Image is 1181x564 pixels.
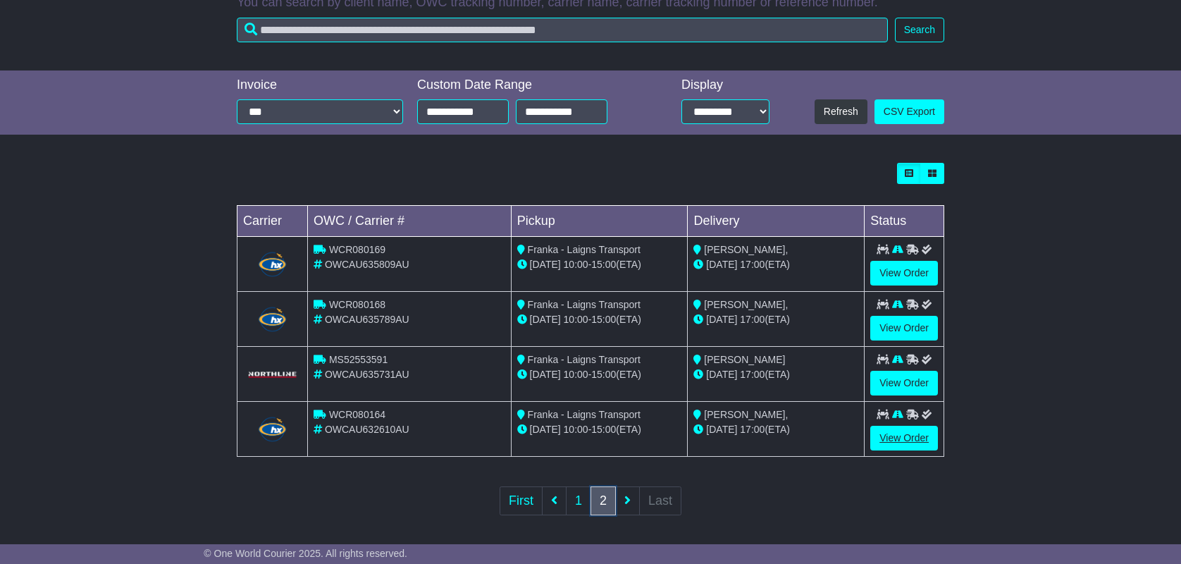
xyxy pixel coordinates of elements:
span: OWCAU632610AU [325,424,409,435]
span: 17:00 [740,259,765,270]
span: WCR080169 [329,244,385,255]
span: [DATE] [530,424,561,435]
span: Franka - Laigns Transport [528,354,641,365]
span: Franka - Laigns Transport [528,409,641,420]
td: Carrier [237,206,308,237]
span: 17:00 [740,424,765,435]
span: [PERSON_NAME] [704,354,785,365]
span: 15:00 [591,424,616,435]
img: Hunter_Express.png [256,250,287,278]
span: Franka - Laigns Transport [528,244,641,255]
span: 10:00 [564,314,588,325]
div: (ETA) [693,367,858,382]
span: 17:00 [740,369,765,380]
div: Display [681,78,769,93]
span: OWCAU635809AU [325,259,409,270]
div: - (ETA) [517,312,682,327]
span: OWCAU635731AU [325,369,409,380]
span: [PERSON_NAME], [704,299,788,310]
div: (ETA) [693,312,858,327]
span: MS52553591 [329,354,388,365]
span: 17:00 [740,314,765,325]
span: [DATE] [530,369,561,380]
span: [DATE] [706,259,737,270]
td: Status [865,206,944,237]
img: GetCarrierServiceLogo [246,370,299,379]
img: Hunter_Express.png [256,415,287,443]
td: Delivery [688,206,865,237]
div: - (ETA) [517,367,682,382]
a: CSV Export [874,99,944,124]
button: Refresh [815,99,867,124]
span: [DATE] [706,424,737,435]
span: Franka - Laigns Transport [528,299,641,310]
div: Invoice [237,78,403,93]
div: (ETA) [693,257,858,272]
a: 2 [590,486,616,515]
span: OWCAU635789AU [325,314,409,325]
span: 15:00 [591,314,616,325]
img: Hunter_Express.png [256,305,287,333]
span: 10:00 [564,259,588,270]
a: First [500,486,543,515]
span: © One World Courier 2025. All rights reserved. [204,548,407,559]
span: [DATE] [530,314,561,325]
td: OWC / Carrier # [308,206,512,237]
td: Pickup [511,206,688,237]
button: Search [895,18,944,42]
a: View Order [870,371,938,396]
span: WCR080168 [329,299,385,310]
div: Custom Date Range [417,78,643,93]
div: (ETA) [693,422,858,437]
span: 15:00 [591,259,616,270]
a: View Order [870,316,938,341]
span: WCR080164 [329,409,385,420]
span: [PERSON_NAME], [704,244,788,255]
div: - (ETA) [517,257,682,272]
span: 10:00 [564,424,588,435]
a: View Order [870,261,938,286]
a: 1 [566,486,591,515]
span: [DATE] [706,369,737,380]
div: - (ETA) [517,422,682,437]
span: [DATE] [530,259,561,270]
a: View Order [870,426,938,450]
span: [DATE] [706,314,737,325]
span: 10:00 [564,369,588,380]
span: [PERSON_NAME], [704,409,788,420]
span: 15:00 [591,369,616,380]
